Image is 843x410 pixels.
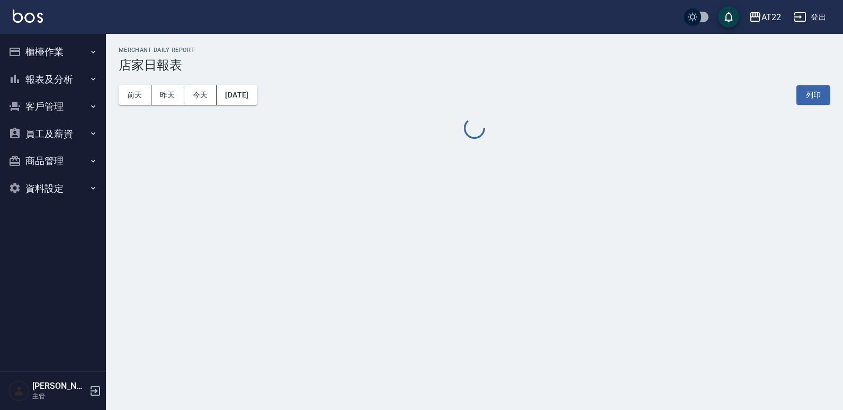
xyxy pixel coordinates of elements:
[13,10,43,23] img: Logo
[4,147,102,175] button: 商品管理
[151,85,184,105] button: 昨天
[4,66,102,93] button: 報表及分析
[8,380,30,402] img: Person
[4,175,102,202] button: 資料設定
[796,85,830,105] button: 列印
[32,391,86,401] p: 主管
[119,85,151,105] button: 前天
[4,120,102,148] button: 員工及薪資
[4,93,102,120] button: 客戶管理
[119,47,830,54] h2: Merchant Daily Report
[745,6,785,28] button: AT22
[119,58,830,73] h3: 店家日報表
[761,11,781,24] div: AT22
[718,6,739,28] button: save
[4,38,102,66] button: 櫃檯作業
[217,85,257,105] button: [DATE]
[184,85,217,105] button: 今天
[790,7,830,27] button: 登出
[32,381,86,391] h5: [PERSON_NAME]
